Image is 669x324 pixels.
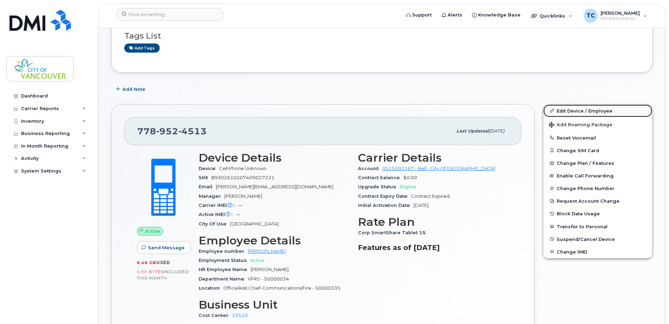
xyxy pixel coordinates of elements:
[400,184,416,189] span: Eligible
[403,175,417,180] span: $0.00
[543,233,652,245] button: Suspend/Cancel Device
[137,126,207,136] span: 778
[216,184,333,189] span: [PERSON_NAME][EMAIL_ADDRESS][DOMAIN_NAME]
[358,216,509,228] h3: Rate Plan
[543,169,652,182] button: Enable Call Forwarding
[230,221,279,227] span: [GEOGRAPHIC_DATA]
[579,9,652,23] div: Tina Chen
[587,12,595,20] span: TC
[358,175,403,180] span: Contract balance
[358,243,509,252] h3: Features as of [DATE]
[199,313,232,318] span: Cost Center
[543,182,652,195] button: Change Phone Number
[199,203,238,208] span: Carrier IMEI
[358,230,429,235] span: Corp SmartShare Tablet 15
[238,203,243,208] span: —
[543,245,652,258] button: Change IMEI
[156,260,170,265] span: used
[248,276,289,282] span: VFRS - 50000034
[199,276,248,282] span: Department Name
[467,8,525,22] a: Knowledge Base
[199,151,350,164] h3: Device Details
[358,184,400,189] span: Upgrade Status
[543,207,652,220] button: Block Data Usage
[199,258,250,263] span: Employment Status
[543,157,652,169] button: Change Plan / Features
[412,12,432,19] span: Support
[543,104,652,117] a: Edit Device / Employee
[124,32,640,40] h3: Tags List
[539,13,565,19] span: Quicklinks
[543,195,652,207] button: Request Account Change
[382,166,495,171] a: 0525092167 - Bell - City Of [GEOGRAPHIC_DATA]
[137,241,191,254] button: Send Message
[122,86,145,93] span: Add Note
[557,236,615,242] span: Suspend/Cancel Device
[124,43,160,52] a: Add tags
[549,122,612,129] span: Add Roaming Package
[199,184,216,189] span: Email
[156,126,178,136] span: 952
[401,8,437,22] a: Support
[411,194,450,199] span: Contract Expired
[199,285,223,291] span: Location
[557,161,614,166] span: Change Plan / Features
[251,267,289,272] span: [PERSON_NAME]
[358,151,509,164] h3: Carrier Details
[145,228,160,235] span: Active
[137,269,189,281] span: included this month
[543,117,652,131] button: Add Roaming Package
[211,175,274,180] span: 89302610207409027221
[413,203,429,208] span: [DATE]
[250,258,265,263] span: Active
[219,166,266,171] span: Cell Phone Unknown
[236,212,240,217] span: —
[437,8,467,22] a: Alerts
[178,126,207,136] span: 4513
[111,83,151,96] button: Add Note
[223,285,340,291] span: Office/Asst.Chief-Communications/Fire - 50000335
[489,128,504,134] span: [DATE]
[526,9,577,23] div: Quicklinks
[199,212,236,217] span: Active IMEI
[601,16,640,21] span: Wireless Admin
[601,10,640,16] span: [PERSON_NAME]
[137,260,156,265] span: 6.48 GB
[199,175,211,180] span: SIM
[199,166,219,171] span: Device
[358,194,411,199] span: Contract Expiry Date
[543,131,652,144] button: Reset Voicemail
[358,203,413,208] span: Initial Activation Date
[232,313,248,318] a: 23510
[478,12,521,19] span: Knowledge Base
[543,144,652,157] button: Change SIM Card
[199,194,224,199] span: Manager
[224,194,262,199] span: [PERSON_NAME]
[199,298,350,311] h3: Business Unit
[199,234,350,247] h3: Employee Details
[543,220,652,233] button: Transfer to Personal
[137,269,164,274] span: 0.00 Bytes
[358,166,382,171] span: Account
[448,12,462,19] span: Alerts
[199,267,251,272] span: HR Employee Name
[248,249,286,254] a: [PERSON_NAME]
[456,128,489,134] span: Last updated
[148,244,185,251] span: Send Message
[199,221,230,227] span: City Of Use
[557,173,614,178] span: Enable Call Forwarding
[117,8,223,21] input: Find something...
[199,249,248,254] span: Employee number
